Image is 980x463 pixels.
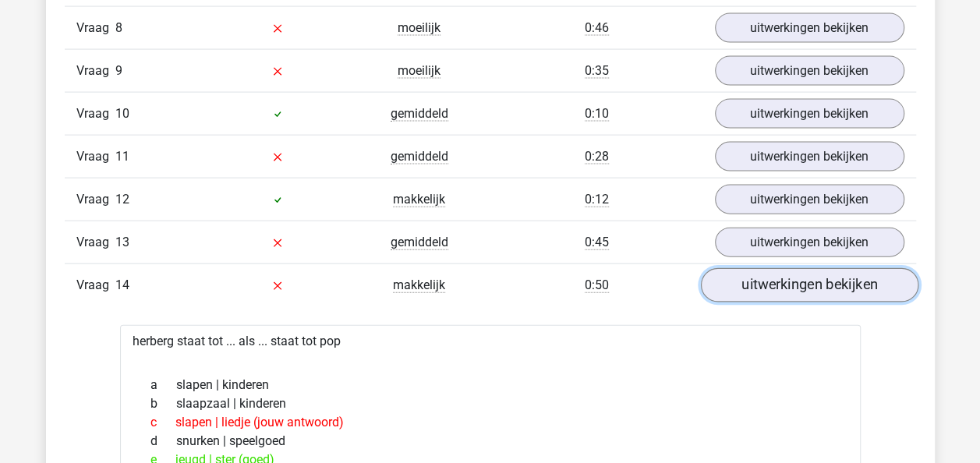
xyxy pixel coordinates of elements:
span: 9 [115,63,122,78]
span: Vraag [76,276,115,295]
span: 12 [115,192,129,207]
span: b [150,394,176,413]
span: 14 [115,277,129,292]
span: Vraag [76,19,115,37]
span: Vraag [76,233,115,252]
span: gemiddeld [391,235,448,250]
span: 0:45 [585,235,609,250]
span: moeilijk [398,63,440,79]
span: Vraag [76,147,115,166]
span: 0:46 [585,20,609,36]
div: slapen | liedje (jouw antwoord) [139,413,842,432]
a: uitwerkingen bekijken [715,13,904,43]
span: 0:10 [585,106,609,122]
div: slaapzaal | kinderen [139,394,842,413]
span: makkelijk [393,277,445,293]
a: uitwerkingen bekijken [715,56,904,86]
span: Vraag [76,104,115,123]
span: 0:12 [585,192,609,207]
span: gemiddeld [391,106,448,122]
span: c [150,413,175,432]
a: uitwerkingen bekijken [715,228,904,257]
span: Vraag [76,190,115,209]
span: 0:35 [585,63,609,79]
a: uitwerkingen bekijken [715,142,904,171]
a: uitwerkingen bekijken [715,185,904,214]
div: slapen | kinderen [139,376,842,394]
span: Vraag [76,62,115,80]
a: uitwerkingen bekijken [715,99,904,129]
span: 11 [115,149,129,164]
span: 0:28 [585,149,609,164]
span: a [150,376,176,394]
span: 10 [115,106,129,121]
span: makkelijk [393,192,445,207]
span: gemiddeld [391,149,448,164]
span: 8 [115,20,122,35]
span: 13 [115,235,129,249]
div: snurken | speelgoed [139,432,842,451]
span: d [150,432,176,451]
span: moeilijk [398,20,440,36]
span: 0:50 [585,277,609,293]
a: uitwerkingen bekijken [700,269,918,303]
